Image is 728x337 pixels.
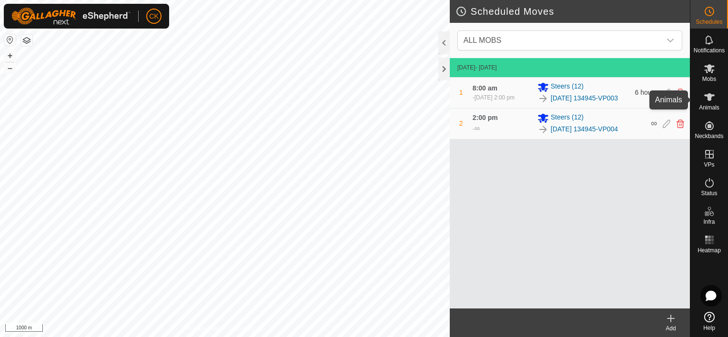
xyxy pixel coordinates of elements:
img: Gallagher Logo [11,8,131,25]
span: CK [149,11,158,21]
span: Heatmap [698,248,721,253]
span: 2:00 pm [473,114,498,121]
button: – [4,62,16,74]
span: Status [701,190,717,196]
span: Help [703,325,715,331]
span: Neckbands [695,133,723,139]
span: VPs [704,162,714,168]
span: ALL MOBS [460,31,661,50]
img: To [537,124,549,135]
span: [DATE] 2:00 pm [475,94,515,101]
button: Map Layers [21,35,32,46]
a: [DATE] 134945-VP003 [551,93,618,103]
a: [DATE] 134945-VP004 [551,124,618,134]
span: ALL MOBS [464,36,501,44]
div: - [473,93,515,102]
span: - [DATE] [475,64,497,71]
span: 8:00 am [473,84,497,92]
span: Infra [703,219,715,225]
a: Contact Us [234,325,263,333]
span: Schedules [696,19,722,25]
span: Steers (12) [551,81,584,93]
span: [DATE] [457,64,475,71]
button: Reset Map [4,34,16,46]
span: Notifications [694,48,725,53]
span: 6 hours [635,89,657,96]
a: Help [690,308,728,335]
span: 2 [459,119,463,127]
span: 1 [459,89,463,96]
span: Mobs [702,76,716,82]
span: ∞ [651,119,657,128]
span: Animals [699,105,719,110]
img: To [537,93,549,104]
div: dropdown trigger [661,31,680,50]
button: + [4,50,16,61]
span: Steers (12) [551,112,584,124]
a: Privacy Policy [187,325,223,333]
div: - [473,123,480,134]
div: Add [652,324,690,333]
span: ∞ [475,124,480,132]
h2: Scheduled Moves [455,6,690,17]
